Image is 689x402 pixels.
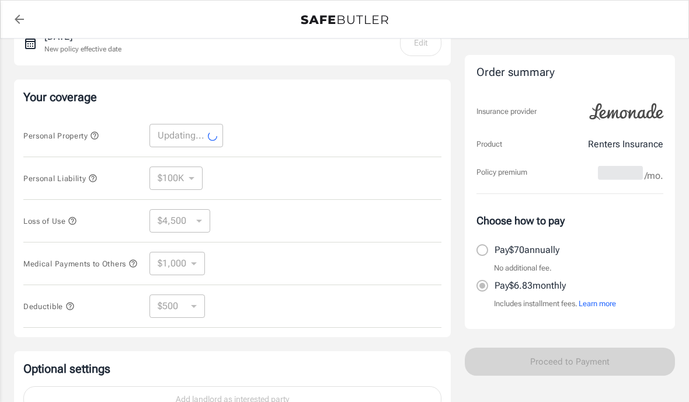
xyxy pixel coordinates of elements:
[645,168,663,184] span: /mo.
[476,213,663,228] p: Choose how to pay
[476,138,502,150] p: Product
[23,131,99,140] span: Personal Property
[23,171,98,185] button: Personal Liability
[23,214,77,228] button: Loss of Use
[588,137,663,151] p: Renters Insurance
[23,299,75,313] button: Deductible
[23,257,138,271] button: Medical Payments to Others
[495,279,566,293] p: Pay $6.83 monthly
[8,8,31,31] a: back to quotes
[23,129,99,143] button: Personal Property
[495,243,559,257] p: Pay $70 annually
[476,106,537,117] p: Insurance provider
[476,64,663,81] div: Order summary
[23,174,98,183] span: Personal Liability
[23,361,441,377] p: Optional settings
[23,259,138,268] span: Medical Payments to Others
[23,217,77,226] span: Loss of Use
[23,36,37,50] svg: New policy start date
[44,44,121,54] p: New policy effective date
[494,262,552,274] p: No additional fee.
[476,167,527,178] p: Policy premium
[579,298,616,310] button: Learn more
[494,298,616,310] p: Includes installment fees.
[23,302,75,311] span: Deductible
[23,89,441,105] p: Your coverage
[583,95,670,128] img: Lemonade
[301,15,388,25] img: Back to quotes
